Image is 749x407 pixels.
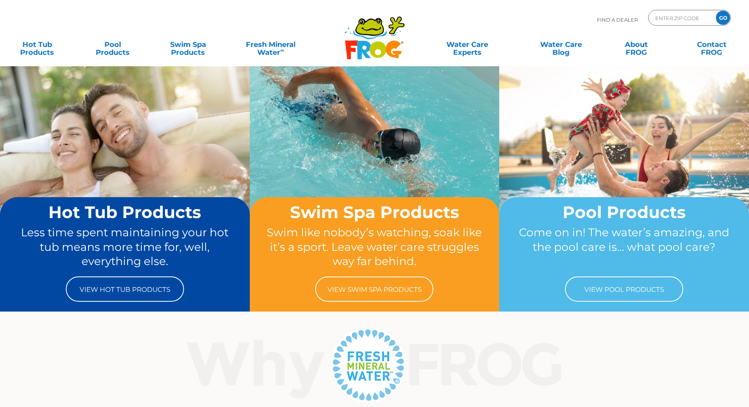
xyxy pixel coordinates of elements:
p: Find A Dealer [597,10,638,30]
a: Fresh MineralWater∞ [234,37,307,52]
p: Swim like nobody’s watching, soak like it’s a sport. Leave water care struggles way far behind. [265,225,485,269]
p: Come on in! The water’s amazing, and the pool care is… what pool care? [514,225,734,269]
a: Water CareBlog [532,37,590,52]
h2: Pool Products [514,203,734,221]
a: Water CareExperts [420,37,515,52]
a: AboutFROG [607,37,666,52]
p: Less time spent maintaining your hot tub means more time for, well, everything else. [15,225,235,269]
a: Hot TubProducts [8,37,67,52]
img: Why Frog [171,325,578,404]
h2: Hot Tub Products [15,203,235,221]
input: GO [716,11,730,25]
img: home-banner-swim-spa-short [250,66,500,252]
h2: Swim Spa Products [265,203,485,221]
a: Swim SpaProducts [159,37,217,52]
sup: ∞ [280,47,284,53]
a: PoolProducts [83,37,142,52]
a: View Hot Tub Products [66,276,184,302]
a: View Swim Spa Products [315,276,433,302]
img: home-banner-pool-short [499,66,749,252]
a: ContactFROG [682,37,741,52]
a: View Pool Products [565,276,683,302]
input: Zip Code Form [654,12,708,24]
